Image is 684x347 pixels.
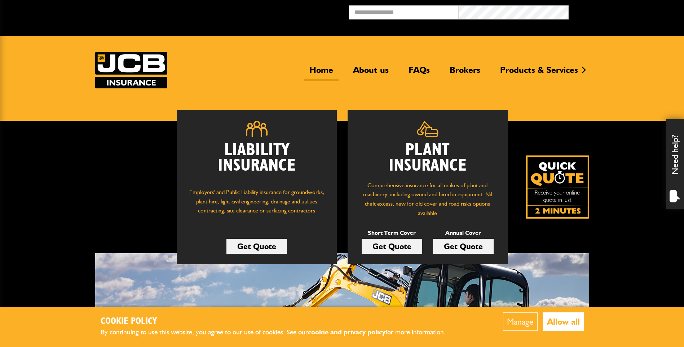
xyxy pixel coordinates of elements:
button: Broker Login [569,5,679,17]
a: JCB Insurance Services [95,52,167,88]
p: By continuing to use this website, you agree to our use of cookies. See our for more information. [101,327,458,338]
button: Allow all [543,312,584,331]
a: About us [348,65,394,81]
div: Need help? [666,119,684,209]
p: Short Term Cover [362,228,422,238]
a: cookie and privacy policy [308,328,385,336]
a: Products & Services [495,65,583,81]
h2: Liability Insurance [187,142,326,181]
button: Manage [503,312,538,331]
img: Quick Quote [526,155,589,219]
a: Get Quote [362,239,422,254]
a: Get Quote [433,239,494,254]
a: Get Quote [226,239,287,254]
p: Comprehensive insurance for all makes of plant and machinery, including owned and hired in equipm... [358,181,497,218]
a: Brokers [444,65,486,81]
h2: Cookie Policy [101,316,458,327]
a: FAQs [403,65,435,81]
p: Employers' and Public Liability insurance for groundworks, plant hire, light civil engineering, d... [187,188,326,222]
p: Annual Cover [433,228,494,238]
img: JCB Insurance Services logo [95,52,167,88]
a: Get your insurance quote isn just 2-minutes [526,155,589,219]
a: Home [304,65,339,81]
h2: Plant Insurance [358,142,497,173]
